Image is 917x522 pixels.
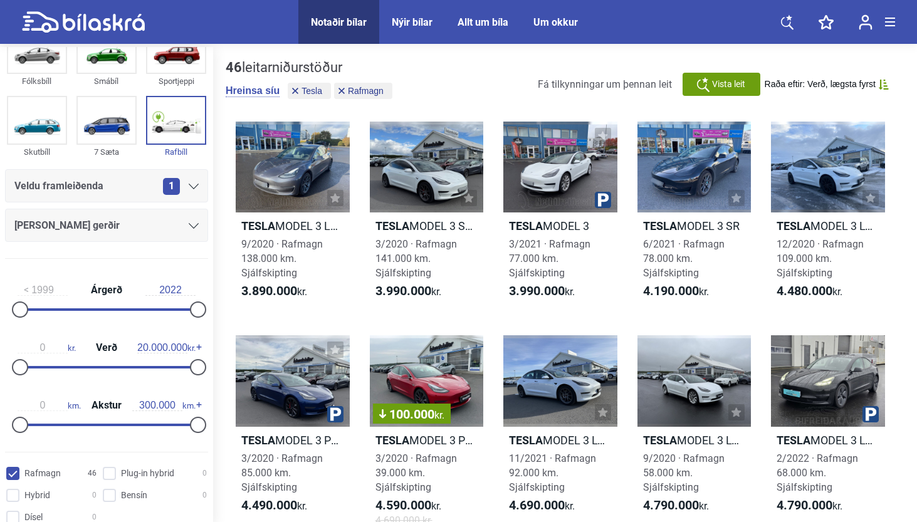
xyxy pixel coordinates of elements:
[334,83,392,99] button: Rafmagn
[859,14,872,30] img: user-login.svg
[375,283,431,298] b: 3.990.000
[202,489,207,502] span: 0
[777,498,842,513] span: kr.
[76,145,137,159] div: 7 Sæta
[503,219,617,233] h2: MODEL 3
[375,284,441,299] span: kr.
[509,498,565,513] b: 4.690.000
[375,219,409,232] b: Tesla
[311,16,367,28] a: Notaðir bílar
[370,122,484,310] a: TeslaMODEL 3 SR+3/2020 · Rafmagn141.000 km. Sjálfskipting3.990.000kr.
[226,60,242,75] b: 46
[92,489,97,502] span: 0
[236,122,350,310] a: TeslaMODEL 3 LR AWD9/2020 · Rafmagn138.000 km. Sjálfskipting3.890.000kr.
[121,489,147,502] span: Bensín
[7,145,67,159] div: Skutbíll
[202,467,207,480] span: 0
[777,283,832,298] b: 4.480.000
[14,177,103,195] span: Veldu framleiðenda
[643,498,709,513] span: kr.
[765,79,876,90] span: Raða eftir: Verð, lægsta fyrst
[163,178,180,195] span: 1
[241,283,297,298] b: 3.890.000
[777,452,858,493] span: 2/2022 · Rafmagn 68.000 km. Sjálfskipting
[301,86,322,95] span: Tesla
[765,79,889,90] button: Raða eftir: Verð, lægsta fyrst
[777,434,810,447] b: Tesla
[375,498,441,513] span: kr.
[88,467,97,480] span: 46
[637,122,752,310] a: TeslaMODEL 3 SR6/2021 · Rafmagn78.000 km. Sjálfskipting4.190.000kr.
[771,122,885,310] a: TeslaMODEL 3 LONG RANGE12/2020 · Rafmagn109.000 km. Sjálfskipting4.480.000kr.
[643,238,725,279] span: 6/2021 · Rafmagn 78.000 km. Sjálfskipting
[595,192,611,208] img: parking.png
[637,433,752,447] h2: MODEL 3 LONG RANGE
[348,86,384,95] span: Rafmagn
[241,498,297,513] b: 4.490.000
[226,60,396,76] div: leitarniðurstöður
[434,409,444,421] span: kr.
[370,433,484,447] h2: MODEL 3 PERFORMANCE
[24,489,50,502] span: Hybrid
[509,283,565,298] b: 3.990.000
[777,284,842,299] span: kr.
[509,238,590,279] span: 3/2021 · Rafmagn 77.000 km. Sjálfskipting
[241,452,323,493] span: 3/2020 · Rafmagn 85.000 km. Sjálfskipting
[458,16,508,28] a: Allt um bíla
[509,452,596,493] span: 11/2021 · Rafmagn 92.000 km. Sjálfskipting
[88,400,125,410] span: Akstur
[637,219,752,233] h2: MODEL 3 SR
[375,238,457,279] span: 3/2020 · Rafmagn 141.000 km. Sjálfskipting
[241,498,307,513] span: kr.
[643,498,699,513] b: 4.790.000
[862,406,879,422] img: parking.png
[146,145,206,159] div: Rafbíll
[93,343,120,353] span: Verð
[643,434,677,447] b: Tesla
[509,284,575,299] span: kr.
[375,452,457,493] span: 3/2020 · Rafmagn 39.000 km. Sjálfskipting
[533,16,578,28] div: Um okkur
[503,433,617,447] h2: MODEL 3 LONG RANGE
[509,219,543,232] b: Tesla
[14,217,120,234] span: [PERSON_NAME] gerðir
[137,342,196,353] span: kr.
[643,452,725,493] span: 9/2020 · Rafmagn 58.000 km. Sjálfskipting
[370,219,484,233] h2: MODEL 3 SR+
[712,78,745,91] span: Vista leit
[236,433,350,447] h2: MODEL 3 PERFORMANCE
[24,467,61,480] span: Rafmagn
[241,219,275,232] b: Tesla
[7,74,67,88] div: Fólksbíll
[643,284,709,299] span: kr.
[236,219,350,233] h2: MODEL 3 LR AWD
[509,434,543,447] b: Tesla
[375,498,431,513] b: 4.590.000
[146,74,206,88] div: Sportjeppi
[392,16,432,28] a: Nýir bílar
[771,433,885,447] h2: MODEL 3 LONG RANGE AWD
[509,498,575,513] span: kr.
[327,406,343,422] img: parking.png
[241,238,323,279] span: 9/2020 · Rafmagn 138.000 km. Sjálfskipting
[18,400,81,411] span: km.
[241,434,275,447] b: Tesla
[379,408,444,420] span: 100.000
[132,400,196,411] span: km.
[375,434,409,447] b: Tesla
[503,122,617,310] a: TeslaMODEL 33/2021 · Rafmagn77.000 km. Sjálfskipting3.990.000kr.
[76,74,137,88] div: Smábíl
[226,85,280,97] button: Hreinsa síu
[538,78,672,90] span: Fá tilkynningar um þennan leit
[88,285,125,295] span: Árgerð
[288,83,331,99] button: Tesla
[18,342,76,353] span: kr.
[643,283,699,298] b: 4.190.000
[777,238,864,279] span: 12/2020 · Rafmagn 109.000 km. Sjálfskipting
[121,467,174,480] span: Plug-in hybrid
[643,219,677,232] b: Tesla
[241,284,307,299] span: kr.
